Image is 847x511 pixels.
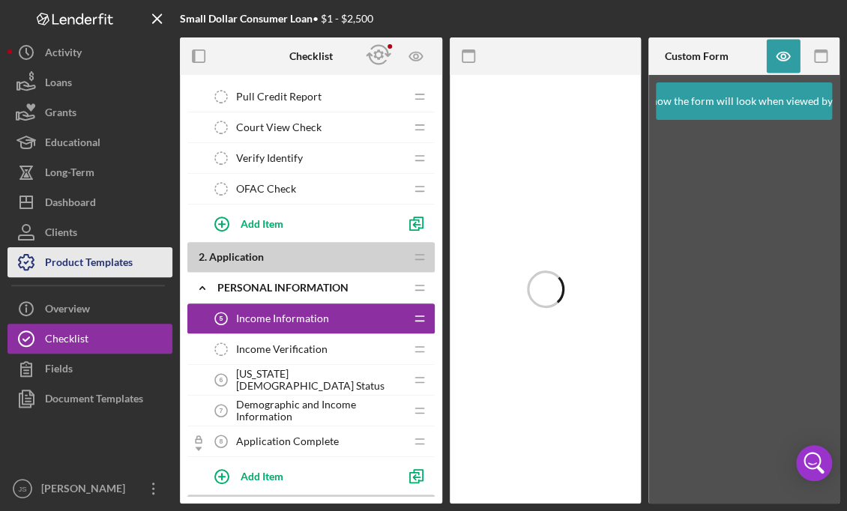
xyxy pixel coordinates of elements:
b: Checklist [289,50,333,62]
div: Educational [45,127,100,161]
div: Add Item [241,462,283,490]
tspan: 7 [220,407,223,414]
div: Dashboard [45,187,96,221]
button: Grants [7,97,172,127]
button: Overview [7,294,172,324]
div: Product Templates [45,247,133,281]
button: Document Templates [7,384,172,414]
div: [PERSON_NAME] [37,474,135,507]
tspan: 5 [220,315,223,322]
div: • $1 - $2,500 [180,13,373,25]
button: Long-Term [7,157,172,187]
button: Fields [7,354,172,384]
span: Court View Check [236,121,322,133]
button: Clients [7,217,172,247]
button: Add Item [202,208,397,238]
text: JS [18,485,26,493]
div: Clients [45,217,77,251]
div: Loans [45,67,72,101]
span: Verify Identify [236,152,303,164]
div: Open Intercom Messenger [796,445,832,481]
span: Application [209,250,264,263]
button: Add Item [202,461,397,491]
div: Checklist [45,324,88,357]
button: Product Templates [7,247,172,277]
button: JS[PERSON_NAME] [7,474,172,504]
span: Income Information [236,312,329,324]
span: [US_STATE][DEMOGRAPHIC_DATA] Status [236,368,405,392]
span: Pull Credit Report [236,91,322,103]
span: Application Complete [236,435,339,447]
span: 2 . [199,250,207,263]
tspan: 6 [220,376,223,384]
div: Fields [45,354,73,387]
span: OFAC Check [236,183,296,195]
button: Loans [7,67,172,97]
button: Educational [7,127,172,157]
span: Income Verification [236,343,328,355]
button: Activity [7,37,172,67]
div: Personal Information [217,282,405,294]
button: Checklist [7,324,172,354]
div: Long-Term [45,157,94,191]
tspan: 8 [220,438,223,445]
button: Preview as [400,40,433,73]
b: Small Dollar Consumer Loan [180,12,313,25]
div: Overview [45,294,90,327]
div: Activity [45,37,82,71]
div: Add Item [241,209,283,238]
div: Grants [45,97,76,131]
span: Demographic and Income Information [236,399,405,423]
b: Custom Form [664,50,728,62]
button: Dashboard [7,187,172,217]
div: Document Templates [45,384,143,417]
